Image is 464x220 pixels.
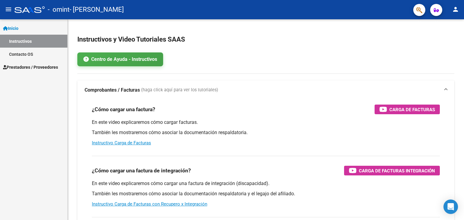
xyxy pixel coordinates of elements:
[77,52,163,66] a: Centro de Ayuda - Instructivos
[3,64,58,71] span: Prestadores / Proveedores
[452,6,459,13] mat-icon: person
[92,119,440,126] p: En este video explicaremos cómo cargar facturas.
[389,106,435,113] span: Carga de Facturas
[77,34,454,45] h2: Instructivos y Video Tutoriales SAAS
[92,166,191,175] h3: ¿Cómo cargar una factura de integración?
[141,87,218,93] span: (haga click aquí para ver los tutoriales)
[359,167,435,174] span: Carga de Facturas Integración
[92,129,440,136] p: También les mostraremos cómo asociar la documentación respaldatoria.
[344,166,440,175] button: Carga de Facturas Integración
[92,190,440,197] p: También les mostraremos cómo asociar la documentación respaldatoria y el legajo del afiliado.
[92,180,440,187] p: En este video explicaremos cómo cargar una factura de integración (discapacidad).
[77,80,454,100] mat-expansion-panel-header: Comprobantes / Facturas (haga click aquí para ver los tutoriales)
[92,140,151,146] a: Instructivo Carga de Facturas
[92,105,155,114] h3: ¿Cómo cargar una factura?
[92,201,207,207] a: Instructivo Carga de Facturas con Recupero x Integración
[69,3,124,16] span: - [PERSON_NAME]
[5,6,12,13] mat-icon: menu
[375,105,440,114] button: Carga de Facturas
[443,200,458,214] div: Open Intercom Messenger
[48,3,69,16] span: - omint
[3,25,18,32] span: Inicio
[85,87,140,93] strong: Comprobantes / Facturas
